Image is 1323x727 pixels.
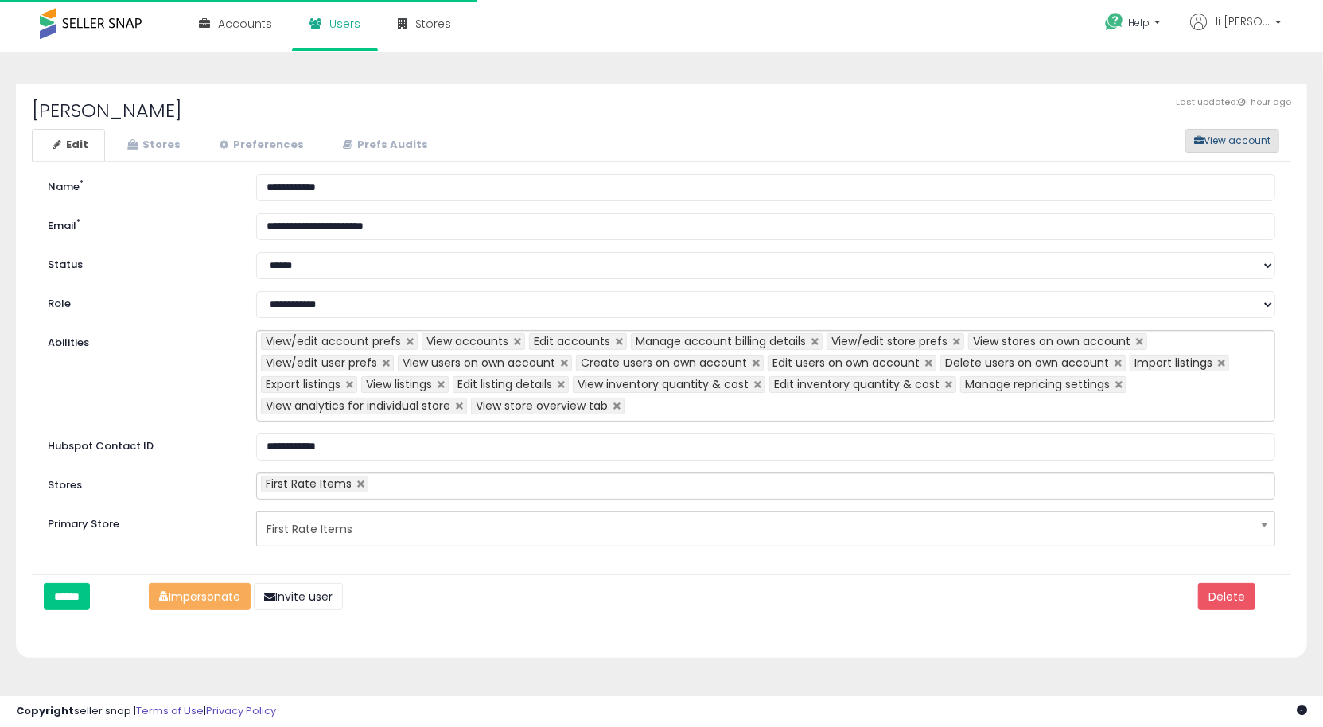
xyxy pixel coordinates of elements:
[36,174,244,195] label: Name
[1104,12,1124,32] i: Get Help
[206,703,276,718] a: Privacy Policy
[965,376,1110,392] span: Manage repricing settings
[1198,583,1255,610] button: Delete
[32,129,105,161] a: Edit
[199,129,321,161] a: Preferences
[1211,14,1270,29] span: Hi [PERSON_NAME]
[476,398,608,414] span: View store overview tab
[16,704,276,719] div: seller snap | |
[32,100,1291,121] h2: [PERSON_NAME]
[774,376,940,392] span: Edit inventory quantity & cost
[254,583,343,610] button: Invite user
[136,703,204,718] a: Terms of Use
[426,333,508,349] span: View accounts
[636,333,806,349] span: Manage account billing details
[149,583,251,610] button: Impersonate
[266,476,352,492] span: First Rate Items
[36,433,244,454] label: Hubspot Contact ID
[322,129,445,161] a: Prefs Audits
[1190,14,1282,49] a: Hi [PERSON_NAME]
[36,472,244,493] label: Stores
[266,333,401,349] span: View/edit account prefs
[218,16,272,32] span: Accounts
[366,376,432,392] span: View listings
[1173,129,1197,153] a: View account
[267,515,1244,542] span: First Rate Items
[581,355,747,371] span: Create users on own account
[831,333,948,349] span: View/edit store prefs
[415,16,451,32] span: Stores
[1134,355,1212,371] span: Import listings
[534,333,610,349] span: Edit accounts
[107,129,197,161] a: Stores
[266,355,377,371] span: View/edit user prefs
[772,355,920,371] span: Edit users on own account
[1128,16,1150,29] span: Help
[329,16,360,32] span: Users
[973,333,1130,349] span: View stores on own account
[36,511,244,532] label: Primary Store
[48,336,89,351] label: Abilities
[1176,96,1291,109] span: Last updated: 1 hour ago
[36,252,244,273] label: Status
[945,355,1109,371] span: Delete users on own account
[457,376,552,392] span: Edit listing details
[578,376,749,392] span: View inventory quantity & cost
[36,291,244,312] label: Role
[1185,129,1279,153] button: View account
[266,376,340,392] span: Export listings
[266,398,450,414] span: View analytics for individual store
[36,213,244,234] label: Email
[16,703,74,718] strong: Copyright
[403,355,555,371] span: View users on own account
